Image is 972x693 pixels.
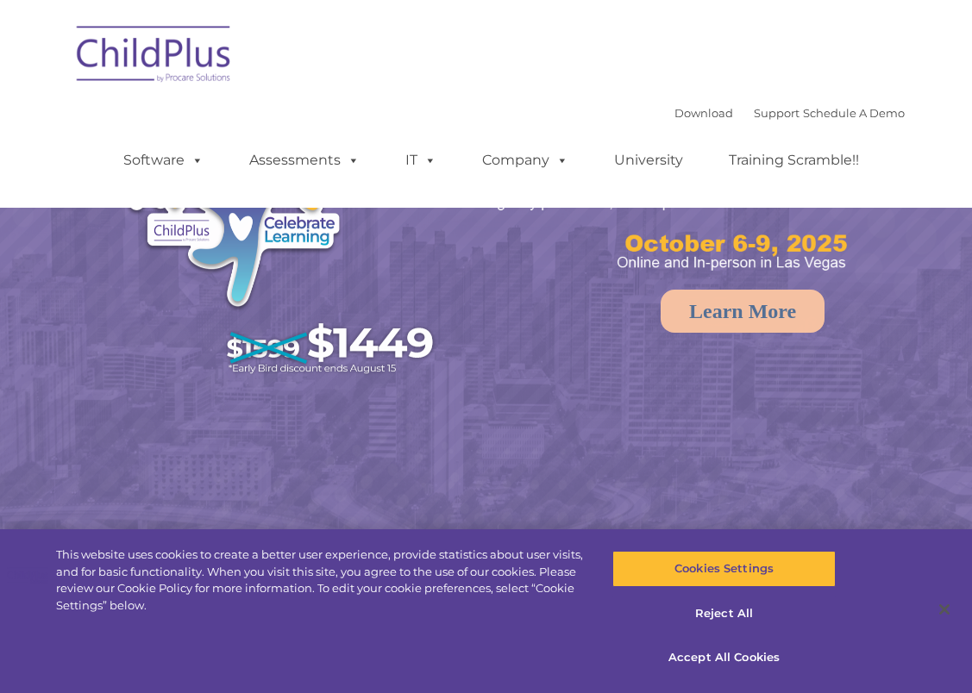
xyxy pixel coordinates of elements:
[612,640,836,676] button: Accept All Cookies
[597,143,700,178] a: University
[68,14,241,100] img: ChildPlus by Procare Solutions
[661,290,825,333] a: Learn More
[712,143,876,178] a: Training Scramble!!
[465,143,586,178] a: Company
[106,143,221,178] a: Software
[612,551,836,587] button: Cookies Settings
[754,106,800,120] a: Support
[388,143,454,178] a: IT
[674,106,733,120] a: Download
[674,106,905,120] font: |
[232,143,377,178] a: Assessments
[803,106,905,120] a: Schedule A Demo
[612,596,836,632] button: Reject All
[56,546,583,614] div: This website uses cookies to create a better user experience, provide statistics about user visit...
[925,590,963,628] button: Close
